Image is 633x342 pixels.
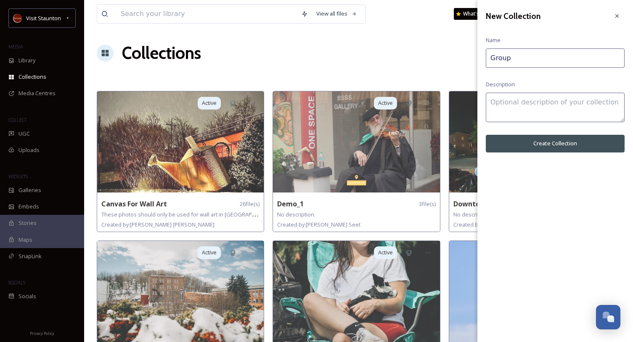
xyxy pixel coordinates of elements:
strong: Downtown Staunton Life [453,199,538,208]
span: COLLECT [8,117,26,123]
strong: Demo_1 [277,199,304,208]
img: 7f2e2c6b-01e5-485a-880d-b63604f36a5a.jpg [273,241,440,342]
span: Active [378,99,393,107]
span: Uploads [19,146,40,154]
span: Visit Staunton [26,14,61,22]
span: SnapLink [19,252,42,260]
span: Embeds [19,203,39,211]
span: Name [486,36,501,44]
input: Search your library [117,5,297,23]
span: Maps [19,236,32,244]
button: Open Chat [596,305,620,329]
img: 75dd5dfb-1c0c-47c9-9057-d4f16c0b7b05.jpg [449,91,616,192]
span: Created by: [PERSON_NAME] [PERSON_NAME] [101,221,215,228]
a: Privacy Policy [30,328,54,338]
img: images.png [13,14,22,22]
span: Active [202,99,217,107]
button: Create Collection [486,135,625,152]
span: These photos should only be used for wall art in [GEOGRAPHIC_DATA]. [101,210,279,218]
span: Privacy Policy [30,331,54,336]
span: Socials [19,292,36,300]
span: Media Centres [19,89,56,97]
img: 77e997bc-074f-40ff-b249-0ab57eacd0f2.jpg [97,91,264,192]
img: de0a2724-f347-4ff9-8f36-38c7a6c3608b.jpg [449,241,616,342]
h3: New Collection [486,10,540,22]
span: Active [378,248,393,256]
span: Created by: [PERSON_NAME] [PERSON_NAME] [453,221,567,228]
span: No description. [277,211,315,218]
span: Created by: [PERSON_NAME] Seet [277,221,360,228]
input: My Collection [486,48,625,68]
a: Collections [122,40,201,66]
span: MEDIA [8,43,23,50]
span: UGC [19,130,30,138]
img: e21afc92-5601-4699-9389-cc8f26e1cae2.jpg [97,241,264,342]
span: Galleries [19,186,41,194]
span: Library [19,56,35,64]
span: Active [202,248,217,256]
strong: Canvas For Wall Art [101,199,167,208]
span: Description [486,80,515,88]
span: 26 file(s) [240,200,260,208]
span: Stories [19,219,37,227]
a: What's New [454,8,496,20]
span: WIDGETS [8,173,28,179]
a: View all files [312,5,361,22]
img: a2725565-2771-4a2c-a205-215fb3d9f8cc.jpg [273,91,440,192]
span: SOCIALS [8,279,25,286]
span: 3 file(s) [419,200,436,208]
span: No description. [453,211,492,218]
span: Collections [19,73,46,81]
